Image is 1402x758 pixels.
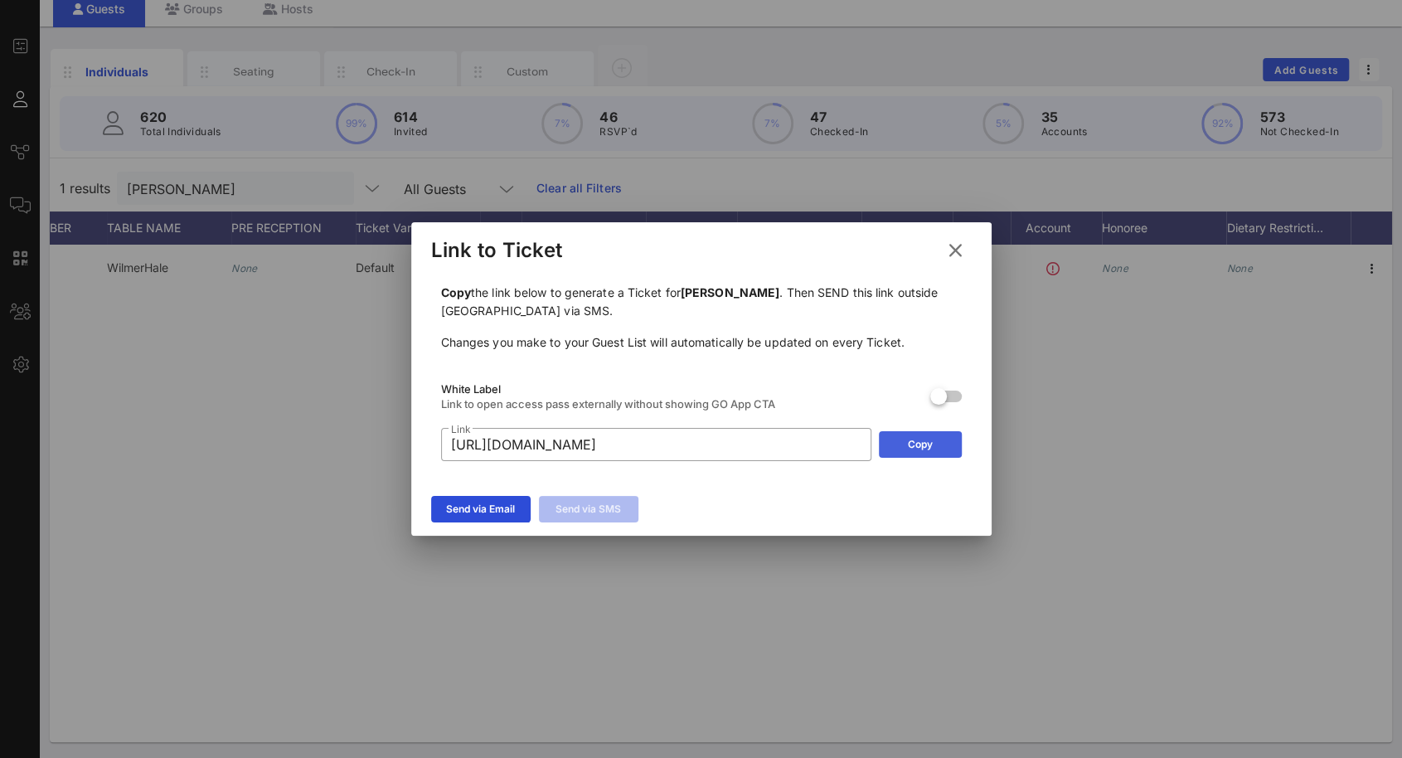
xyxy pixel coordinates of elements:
div: Send via SMS [555,501,621,517]
label: Link [451,423,470,435]
div: Link to open access pass externally without showing GO App CTA [441,397,917,411]
div: Copy [908,436,933,453]
div: Link to Ticket [431,238,563,263]
button: Send via SMS [539,496,638,522]
b: Copy [441,285,471,299]
p: the link below to generate a Ticket for . Then SEND this link outside [GEOGRAPHIC_DATA] via SMS. [441,284,962,320]
button: Send via Email [431,496,531,522]
b: [PERSON_NAME] [681,285,779,299]
div: Send via Email [446,501,515,517]
p: Changes you make to your Guest List will automatically be updated on every Ticket. [441,333,962,352]
div: White Label [441,382,917,396]
button: Copy [879,431,962,458]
